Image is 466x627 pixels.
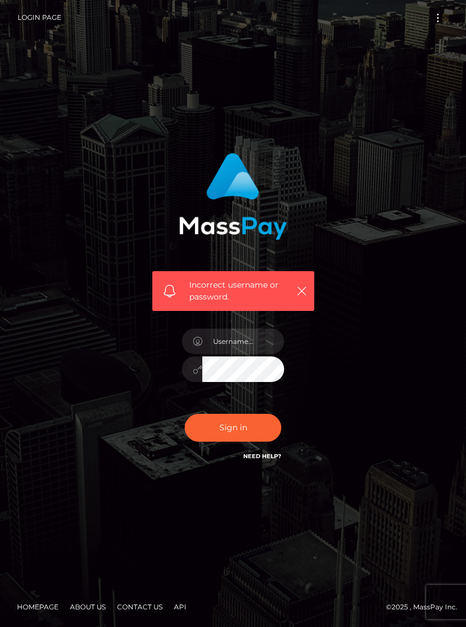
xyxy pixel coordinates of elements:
[65,598,110,616] a: About Us
[243,452,281,460] a: Need Help?
[9,601,457,613] div: © 2025 , MassPay Inc.
[189,279,290,303] span: Incorrect username or password.
[18,6,61,30] a: Login Page
[13,598,63,616] a: Homepage
[427,10,448,26] button: Toggle navigation
[179,153,287,240] img: MassPay Login
[169,598,191,616] a: API
[185,414,281,442] button: Sign in
[113,598,167,616] a: Contact Us
[202,329,284,354] input: Username...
